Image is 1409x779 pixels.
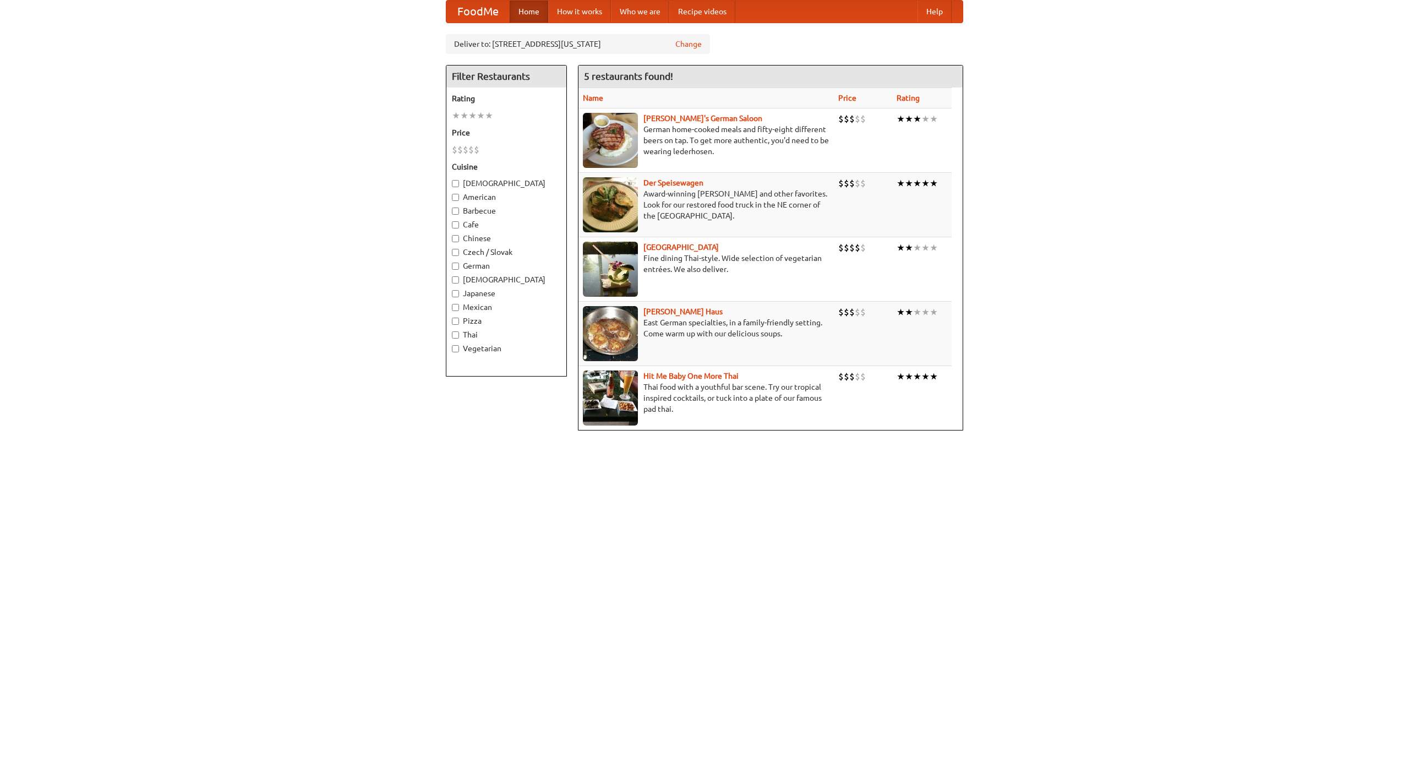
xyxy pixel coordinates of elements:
ng-pluralize: 5 restaurants found! [584,71,673,81]
li: $ [849,242,855,254]
li: ★ [921,113,930,125]
li: ★ [468,110,477,122]
li: $ [844,177,849,189]
li: $ [860,242,866,254]
p: Fine dining Thai-style. Wide selection of vegetarian entrées. We also deliver. [583,253,829,275]
li: $ [855,306,860,318]
li: ★ [897,113,905,125]
li: $ [860,306,866,318]
li: ★ [905,113,913,125]
li: $ [468,144,474,156]
img: speisewagen.jpg [583,177,638,232]
a: Price [838,94,856,102]
input: [DEMOGRAPHIC_DATA] [452,276,459,284]
a: Recipe videos [669,1,735,23]
input: Barbecue [452,208,459,215]
input: Cafe [452,221,459,228]
input: Pizza [452,318,459,325]
li: ★ [930,177,938,189]
li: ★ [905,371,913,383]
li: $ [855,242,860,254]
h5: Rating [452,93,561,104]
li: ★ [905,177,913,189]
li: $ [855,113,860,125]
li: ★ [921,306,930,318]
li: ★ [485,110,493,122]
input: [DEMOGRAPHIC_DATA] [452,180,459,187]
a: Home [510,1,548,23]
a: How it works [548,1,611,23]
li: $ [849,306,855,318]
li: $ [457,144,463,156]
li: $ [855,371,860,383]
li: ★ [897,371,905,383]
div: Deliver to: [STREET_ADDRESS][US_STATE] [446,34,710,54]
li: $ [844,113,849,125]
input: Chinese [452,235,459,242]
li: $ [860,371,866,383]
label: Pizza [452,315,561,326]
li: ★ [460,110,468,122]
li: $ [849,113,855,125]
a: [PERSON_NAME] Haus [643,307,723,316]
h5: Price [452,127,561,138]
li: ★ [913,371,921,383]
li: $ [838,113,844,125]
p: Thai food with a youthful bar scene. Try our tropical inspired cocktails, or tuck into a plate of... [583,382,829,415]
li: ★ [452,110,460,122]
li: ★ [905,306,913,318]
input: German [452,263,459,270]
label: [DEMOGRAPHIC_DATA] [452,178,561,189]
a: Who we are [611,1,669,23]
li: ★ [897,242,905,254]
li: ★ [921,177,930,189]
label: American [452,192,561,203]
input: Japanese [452,290,459,297]
li: $ [463,144,468,156]
a: Help [918,1,952,23]
li: ★ [913,306,921,318]
li: ★ [477,110,485,122]
img: babythai.jpg [583,371,638,426]
b: Hit Me Baby One More Thai [643,372,739,380]
img: satay.jpg [583,242,638,297]
a: [GEOGRAPHIC_DATA] [643,243,719,252]
a: Change [675,39,702,50]
label: Chinese [452,233,561,244]
label: Thai [452,329,561,340]
li: ★ [921,242,930,254]
li: ★ [930,242,938,254]
li: $ [849,371,855,383]
li: $ [849,177,855,189]
label: Czech / Slovak [452,247,561,258]
a: Name [583,94,603,102]
label: [DEMOGRAPHIC_DATA] [452,274,561,285]
li: $ [452,144,457,156]
a: Der Speisewagen [643,178,703,187]
li: $ [860,177,866,189]
li: $ [844,306,849,318]
p: East German specialties, in a family-friendly setting. Come warm up with our delicious soups. [583,317,829,339]
label: Vegetarian [452,343,561,354]
li: ★ [897,306,905,318]
p: German home-cooked meals and fifty-eight different beers on tap. To get more authentic, you'd nee... [583,124,829,157]
li: $ [844,242,849,254]
li: ★ [897,177,905,189]
input: Thai [452,331,459,339]
input: American [452,194,459,201]
a: [PERSON_NAME]'s German Saloon [643,114,762,123]
li: ★ [921,371,930,383]
input: Vegetarian [452,345,459,352]
li: $ [838,371,844,383]
h4: Filter Restaurants [446,66,566,88]
p: Award-winning [PERSON_NAME] and other favorites. Look for our restored food truck in the NE corne... [583,188,829,221]
li: $ [838,242,844,254]
h5: Cuisine [452,161,561,172]
li: ★ [913,177,921,189]
li: $ [838,177,844,189]
li: $ [855,177,860,189]
li: ★ [930,306,938,318]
